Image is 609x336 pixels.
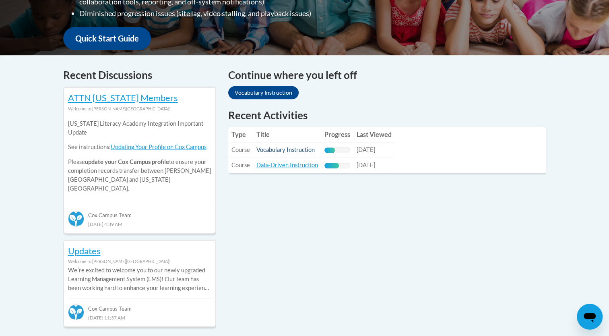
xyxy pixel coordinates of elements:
div: Cox Campus Team [68,299,211,313]
th: Type [228,127,253,143]
th: Progress [321,127,353,143]
img: Cox Campus Team [68,304,84,320]
div: Progress, % [324,147,335,153]
img: Cox Campus Team [68,211,84,227]
b: update your Cox Campus profile [85,158,169,165]
a: Data-Driven Instruction [256,162,318,168]
div: Welcome to [PERSON_NAME][GEOGRAPHIC_DATA]! [68,257,211,266]
div: [DATE] 11:37 AM [68,313,211,322]
iframe: Button to launch messaging window [577,304,603,330]
div: Progress, % [324,163,339,168]
a: Quick Start Guide [63,27,151,50]
a: ATTN [US_STATE] Members [68,92,178,103]
h4: Recent Discussions [63,67,216,83]
p: [US_STATE] Literacy Academy Integration Important Update [68,119,211,137]
span: [DATE] [357,146,375,153]
a: Vocabulary Instruction [256,146,315,153]
h4: Continue where you left off [228,67,546,83]
div: Welcome to [PERSON_NAME][GEOGRAPHIC_DATA]! [68,104,211,113]
a: Vocabulary Instruction [228,86,299,99]
th: Title [253,127,321,143]
span: Course [231,146,250,153]
p: Weʹre excited to welcome you to our newly upgraded Learning Management System (LMS)! Our team has... [68,266,211,292]
p: See instructions: [68,143,211,151]
span: Course [231,162,250,168]
div: [DATE] 4:39 AM [68,220,211,228]
li: Diminished progression issues (site lag, video stalling, and playback issues) [79,8,355,19]
div: Please to ensure your completion records transfer between [PERSON_NAME][GEOGRAPHIC_DATA] and [US_... [68,113,211,199]
a: Updates [68,245,101,256]
th: Last Viewed [353,127,395,143]
a: Updating Your Profile on Cox Campus [111,143,206,150]
h1: Recent Activities [228,108,546,122]
div: Cox Campus Team [68,205,211,219]
span: [DATE] [357,162,375,168]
